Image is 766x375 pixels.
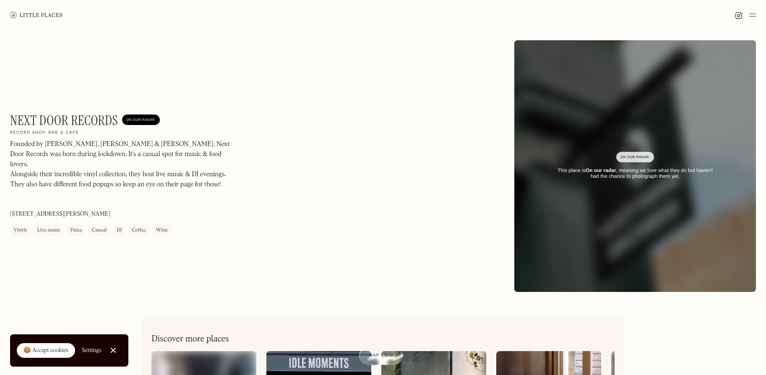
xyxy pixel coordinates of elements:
[151,334,229,344] h2: Discover more places
[17,343,75,358] a: 🍪 Accept cookies
[10,210,110,219] p: [STREET_ADDRESS][PERSON_NAME]
[82,341,102,360] a: Settings
[126,116,156,124] div: On Our Radar
[70,227,82,235] div: Pizza
[553,167,717,180] div: This place is , meaning we love what they do but haven’t had the chance to photograph them yet.
[10,112,118,128] h1: Next Door Records
[586,167,616,173] strong: On our radar
[156,227,168,235] div: Wine
[10,140,237,190] p: Founded by [PERSON_NAME], [PERSON_NAME] & [PERSON_NAME], Next Door Records was born during lockdo...
[23,346,68,355] div: 🍪 Accept cookies
[13,227,27,235] div: Vinyls
[359,346,404,365] a: Map view
[369,353,393,358] span: Map view
[10,130,79,136] h2: Record shop, bar & cafe
[117,227,122,235] div: DJ
[620,153,650,161] div: On Our Radar
[37,227,60,235] div: Live music
[10,194,237,204] p: ‍
[132,227,146,235] div: Coffee
[92,227,107,235] div: Casual
[82,347,102,353] div: Settings
[105,342,122,359] a: Close Cookie Popup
